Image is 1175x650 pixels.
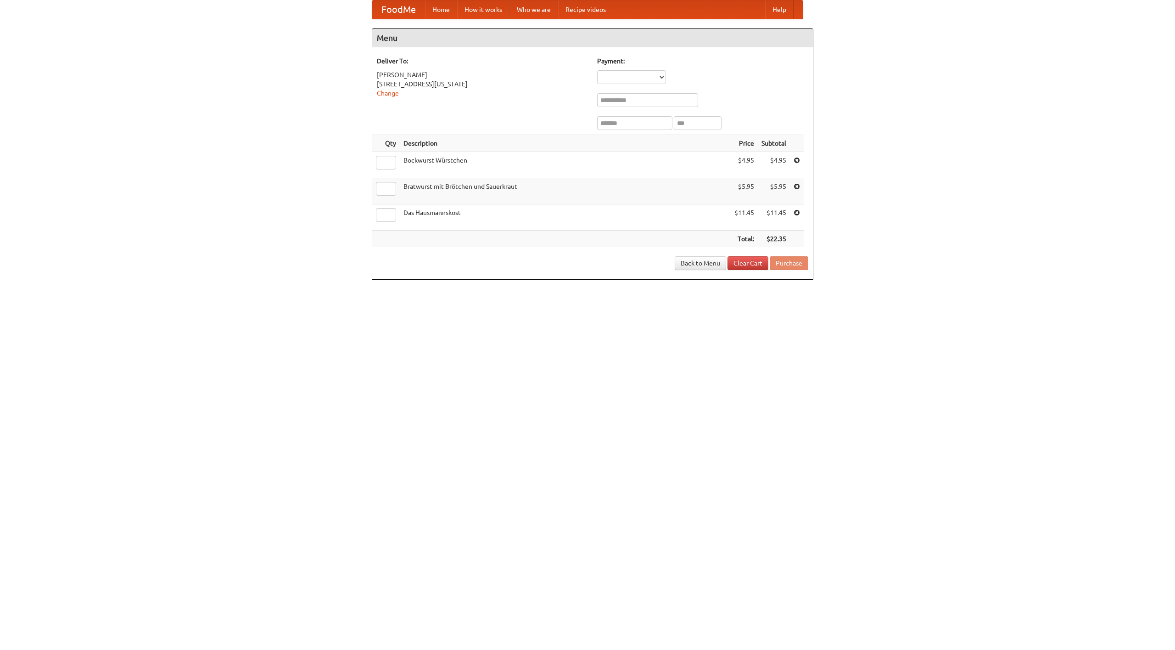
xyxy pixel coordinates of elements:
[377,70,588,79] div: [PERSON_NAME]
[372,135,400,152] th: Qty
[731,178,758,204] td: $5.95
[558,0,613,19] a: Recipe videos
[765,0,794,19] a: Help
[758,231,790,248] th: $22.35
[377,57,588,66] h5: Deliver To:
[509,0,558,19] a: Who we are
[731,231,758,248] th: Total:
[731,135,758,152] th: Price
[377,90,399,97] a: Change
[731,204,758,231] td: $11.45
[400,178,731,204] td: Bratwurst mit Brötchen und Sauerkraut
[758,135,790,152] th: Subtotal
[400,135,731,152] th: Description
[400,204,731,231] td: Das Hausmannskost
[400,152,731,178] td: Bockwurst Würstchen
[727,256,768,270] a: Clear Cart
[758,178,790,204] td: $5.95
[425,0,457,19] a: Home
[372,0,425,19] a: FoodMe
[770,256,808,270] button: Purchase
[597,57,808,66] h5: Payment:
[758,204,790,231] td: $11.45
[731,152,758,178] td: $4.95
[758,152,790,178] td: $4.95
[457,0,509,19] a: How it works
[372,29,813,47] h4: Menu
[675,256,726,270] a: Back to Menu
[377,79,588,89] div: [STREET_ADDRESS][US_STATE]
